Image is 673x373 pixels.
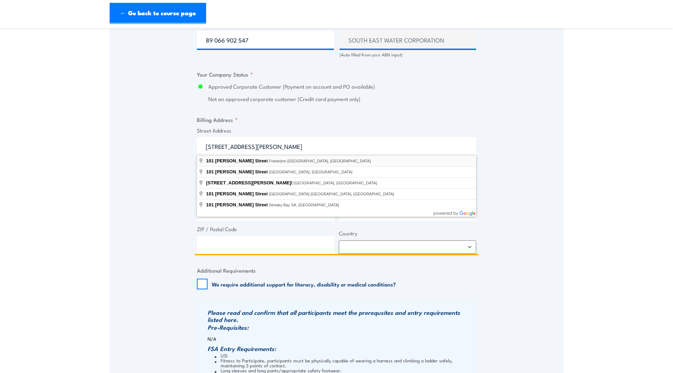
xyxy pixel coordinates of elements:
[206,158,214,163] span: 101
[339,229,476,238] label: Country
[340,51,476,58] div: (Auto filled from your ABN input)
[208,345,474,352] h3: FSA Entry Requirements:
[215,353,474,358] li: USI
[197,225,335,233] label: ZIP / Postal Code
[215,358,474,368] li: Fitness to Participate, participants must be physically capable of wearing a harness and climbing...
[197,127,476,135] label: Street Address
[197,266,256,274] legend: Additional Requirements
[206,169,214,174] span: 101
[293,181,377,185] span: [GEOGRAPHIC_DATA], [GEOGRAPHIC_DATA]
[197,116,238,124] legend: Billing Address
[206,191,214,196] span: 101
[206,180,291,185] span: [STREET_ADDRESS][PERSON_NAME]
[215,158,266,163] span: [PERSON_NAME] Stree
[110,3,206,24] a: ← Go back to course page
[208,336,474,341] p: N/A
[269,159,371,163] span: Frankston [GEOGRAPHIC_DATA], [GEOGRAPHIC_DATA]
[215,202,266,207] span: [PERSON_NAME] Stree
[206,180,293,185] span: t
[208,95,476,103] label: Not an approved corporate customer (Credit card payment only)
[206,169,269,174] span: t
[269,170,352,174] span: [GEOGRAPHIC_DATA], [GEOGRAPHIC_DATA]
[206,202,214,207] span: 101
[208,83,476,91] label: Approved Corporate Customer (Payment on account and PO available)
[208,309,474,323] h3: Please read and confirm that all participants meet the prerequsites and entry requirements listed...
[206,191,269,196] span: t
[206,158,269,163] span: t
[212,280,396,288] label: We require additional support for literacy, disability or medical conditions?
[215,169,266,174] span: [PERSON_NAME] Stree
[215,191,266,196] span: [PERSON_NAME] Stree
[206,202,269,207] span: t
[269,203,339,207] span: Streaky Bay SA, [GEOGRAPHIC_DATA]
[215,368,474,373] li: Long sleeves and long pants/appropriate safety footwear.
[197,70,253,78] legend: Your Company Status
[208,324,474,331] h3: Pre-Requisites:
[197,137,476,155] input: Enter a location
[269,192,394,196] span: [GEOGRAPHIC_DATA] [GEOGRAPHIC_DATA], [GEOGRAPHIC_DATA]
